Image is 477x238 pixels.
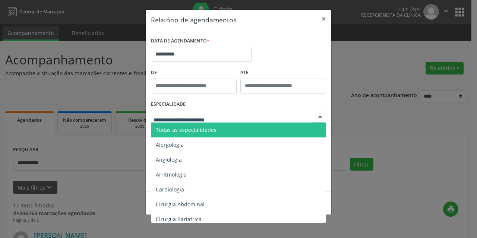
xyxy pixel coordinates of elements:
label: De [151,67,237,79]
span: Alergologia [156,141,184,148]
label: ATÉ [240,67,326,79]
label: ESPECIALIDADE [151,99,186,110]
button: Close [316,10,331,28]
span: Cardiologia [156,186,184,193]
label: DATA DE AGENDAMENTO [151,35,209,47]
span: Cirurgia Bariatrica [156,216,202,223]
span: Arritmologia [156,171,187,178]
span: Cirurgia Abdominal [156,201,205,208]
span: Angiologia [156,156,182,163]
h5: Relatório de agendamentos [151,15,236,25]
span: Todas as especialidades [156,126,217,133]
